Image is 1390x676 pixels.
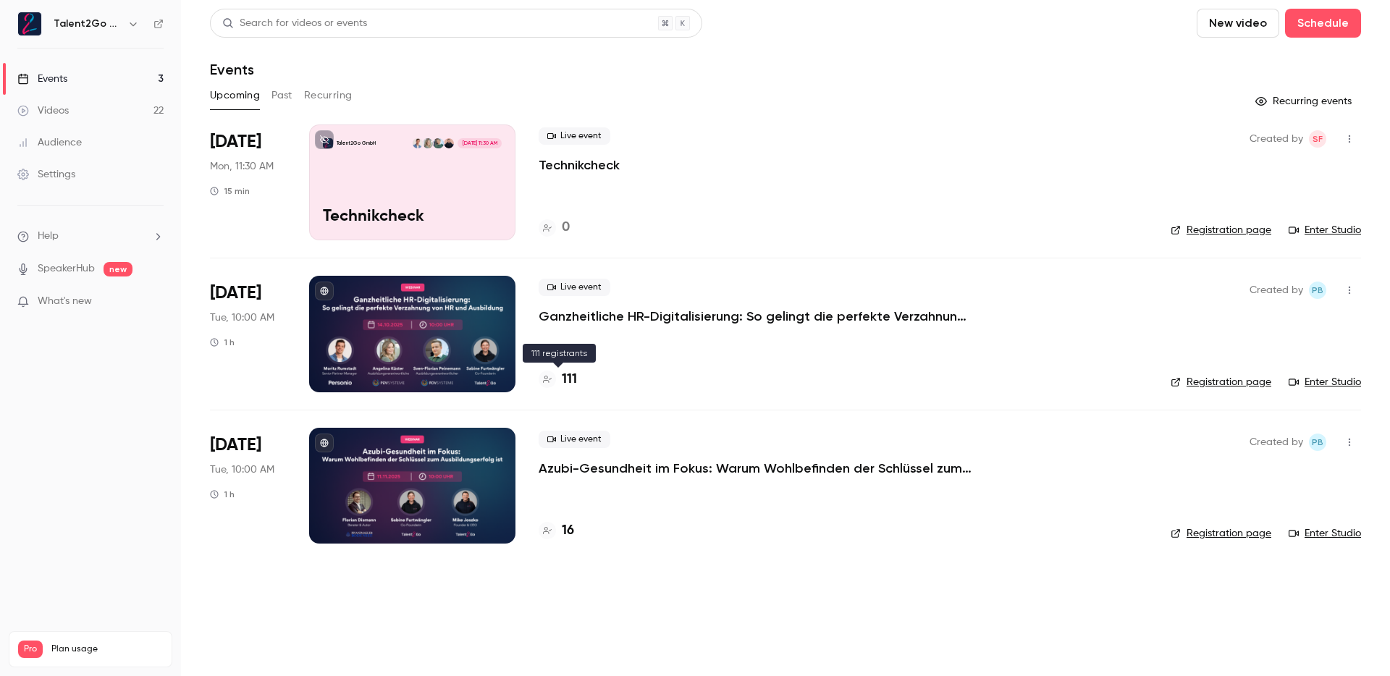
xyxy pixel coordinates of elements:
li: help-dropdown-opener [17,229,164,244]
span: PB [1312,434,1323,451]
span: [DATE] [210,130,261,153]
span: Tue, 10:00 AM [210,462,274,477]
h4: 16 [562,521,574,541]
div: 1 h [210,489,235,500]
a: Enter Studio [1289,223,1361,237]
p: Technikcheck [323,208,502,227]
span: Tue, 10:00 AM [210,310,274,325]
div: 15 min [210,185,250,197]
span: Created by [1250,130,1303,148]
a: Registration page [1171,223,1271,237]
img: Sven-Florian Peinemann [433,138,443,148]
span: SF [1313,130,1323,148]
a: Ganzheitliche HR-Digitalisierung: So gelingt die perfekte Verzahnung von HR und Ausbildung mit Pe... [539,308,973,325]
a: Enter Studio [1289,526,1361,541]
span: [DATE] [210,434,261,457]
p: Talent2Go GmbH [337,140,376,147]
a: Registration page [1171,526,1271,541]
img: Sabine Furtwängler [444,138,454,148]
h4: 111 [562,370,577,389]
span: What's new [38,294,92,309]
div: Events [17,72,67,86]
span: Created by [1250,434,1303,451]
h4: 0 [562,218,570,237]
a: 0 [539,218,570,237]
div: 1 h [210,337,235,348]
a: TechnikcheckTalent2Go GmbHSabine FurtwänglerSven-Florian PeinemannAngelina KüsterMoritz Rumstadt[... [309,124,515,240]
a: Registration page [1171,375,1271,389]
span: Created by [1250,282,1303,299]
a: 16 [539,521,574,541]
span: Live event [539,279,610,296]
span: PB [1312,282,1323,299]
span: new [104,262,132,276]
span: Plan usage [51,643,163,655]
span: Pascal Blot [1309,282,1326,299]
span: Live event [539,431,610,448]
div: Oct 14 Tue, 10:00 AM (Europe/Berlin) [210,276,286,392]
h6: Talent2Go GmbH [54,17,122,31]
button: Recurring [304,84,353,107]
a: Azubi-Gesundheit im Fokus: Warum Wohlbefinden der Schlüssel zum Ausbildungserfolg ist 💚 [539,460,973,477]
span: Mon, 11:30 AM [210,159,274,174]
button: New video [1197,9,1279,38]
a: Technikcheck [539,156,620,174]
span: Help [38,229,59,244]
span: [DATE] 11:30 AM [458,138,501,148]
div: Search for videos or events [222,16,367,31]
img: Angelina Küster [423,138,433,148]
div: Audience [17,135,82,150]
button: Upcoming [210,84,260,107]
button: Schedule [1285,9,1361,38]
span: Live event [539,127,610,145]
img: Talent2Go GmbH [18,12,41,35]
div: Settings [17,167,75,182]
a: Enter Studio [1289,375,1361,389]
div: Nov 11 Tue, 10:00 AM (Europe/Berlin) [210,428,286,544]
button: Past [271,84,292,107]
div: Videos [17,103,69,118]
span: Pro [18,641,43,658]
a: 111 [539,370,577,389]
span: [DATE] [210,282,261,305]
button: Recurring events [1249,90,1361,113]
h1: Events [210,61,254,78]
div: Oct 13 Mon, 11:30 AM (Europe/Berlin) [210,124,286,240]
a: SpeakerHub [38,261,95,276]
span: Sabine Furtwängler [1309,130,1326,148]
span: Pascal Blot [1309,434,1326,451]
img: Moritz Rumstadt [413,138,423,148]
